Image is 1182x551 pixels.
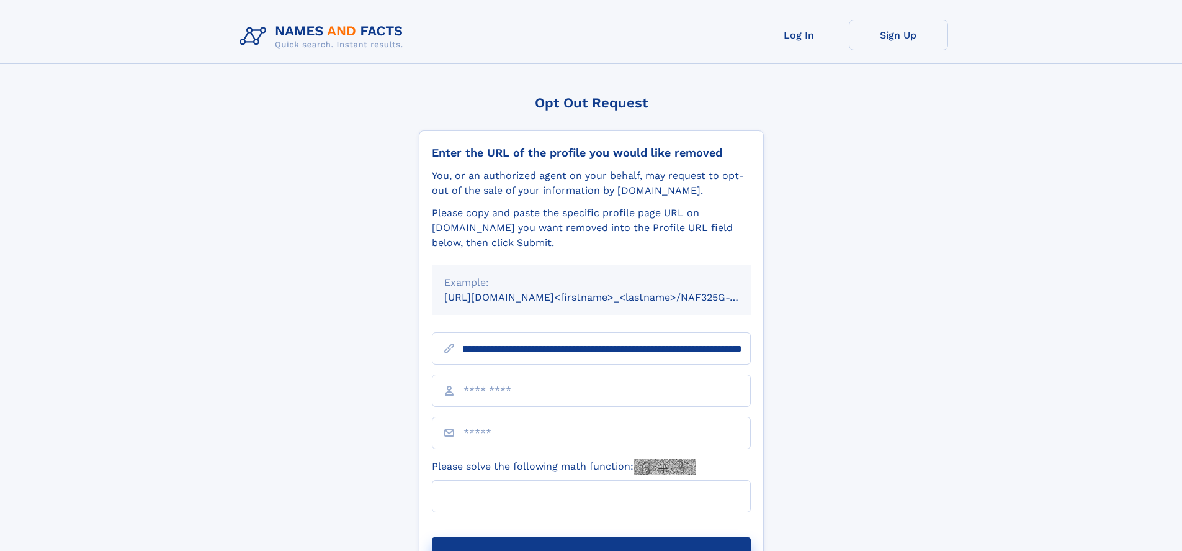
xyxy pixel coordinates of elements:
[432,459,696,475] label: Please solve the following math function:
[849,20,948,50] a: Sign Up
[432,206,751,250] div: Please copy and paste the specific profile page URL on [DOMAIN_NAME] you want removed into the Pr...
[419,95,764,111] div: Opt Out Request
[444,275,738,290] div: Example:
[432,168,751,198] div: You, or an authorized agent on your behalf, may request to opt-out of the sale of your informatio...
[235,20,413,53] img: Logo Names and Facts
[750,20,849,50] a: Log In
[444,291,774,303] small: [URL][DOMAIN_NAME]<firstname>_<lastname>/NAF325G-xxxxxxxx
[432,146,751,160] div: Enter the URL of the profile you would like removed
